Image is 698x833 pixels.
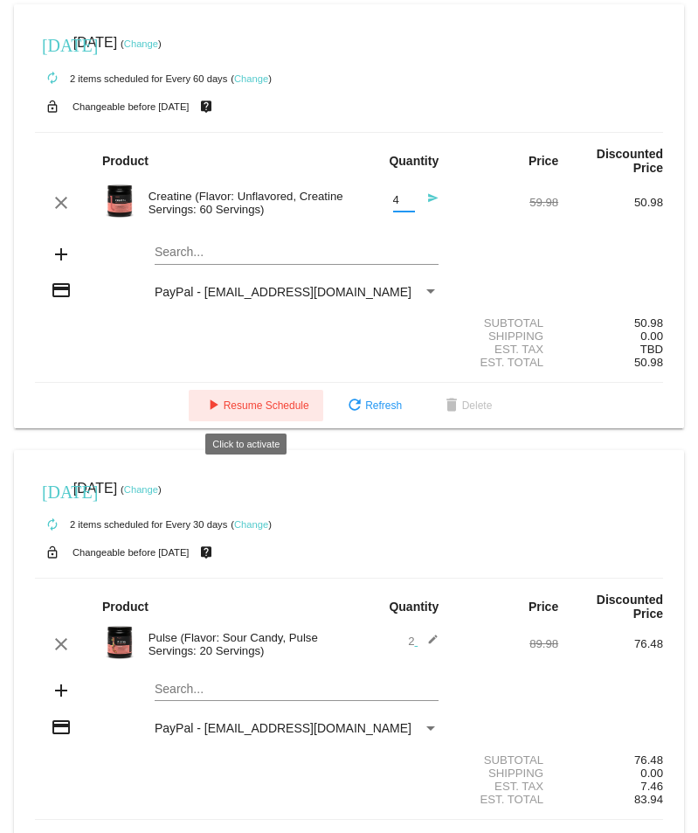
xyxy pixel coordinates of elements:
strong: Product [102,600,149,614]
button: Delete [427,390,507,421]
a: Change [234,73,268,84]
mat-select: Payment Method [155,721,439,735]
mat-icon: credit_card [51,717,72,738]
span: 83.94 [634,793,663,806]
small: ( ) [121,484,162,495]
span: 2 [408,635,439,648]
img: Image-1-Carousel-Creatine-60S-1000x1000-Transp.png [102,184,137,219]
span: 50.98 [634,356,663,369]
mat-icon: refresh [344,396,365,417]
small: ( ) [121,38,162,49]
span: PayPal - [EMAIL_ADDRESS][DOMAIN_NAME] [155,285,411,299]
div: Creatine (Flavor: Unflavored, Creatine Servings: 60 Servings) [140,190,349,216]
strong: Quantity [389,600,439,614]
a: Change [234,519,268,530]
mat-icon: [DATE] [42,480,63,501]
div: Est. Total [453,793,558,806]
mat-icon: add [51,244,72,265]
a: Change [124,484,158,495]
span: Delete [441,399,493,412]
input: Search... [155,683,439,697]
div: 50.98 [558,196,663,209]
div: Est. Total [453,356,558,369]
small: 2 items scheduled for Every 60 days [35,73,227,84]
div: 59.98 [453,196,558,209]
input: Search... [155,246,439,260]
div: 76.48 [558,753,663,767]
div: 76.48 [558,637,663,650]
mat-icon: add [51,680,72,701]
small: Changeable before [DATE] [73,101,190,112]
img: Image-1-Carousel-Pulse-20S-Sour-Candy-Transp.png [102,625,137,660]
div: Pulse (Flavor: Sour Candy, Pulse Servings: 20 Servings) [140,631,349,657]
mat-icon: clear [51,634,72,655]
mat-icon: delete [441,396,462,417]
mat-icon: play_arrow [203,396,224,417]
button: Refresh [330,390,416,421]
small: Changeable before [DATE] [73,547,190,558]
div: Subtotal [453,753,558,767]
button: Resume Schedule [189,390,323,421]
div: 89.98 [453,637,558,650]
mat-icon: lock_open [42,541,63,564]
div: Shipping [453,767,558,780]
mat-icon: live_help [196,541,217,564]
strong: Price [529,600,558,614]
div: 50.98 [558,316,663,330]
span: 0.00 [640,767,663,780]
mat-icon: send [418,192,439,213]
mat-icon: live_help [196,95,217,118]
small: ( ) [231,519,272,530]
span: 7.46 [640,780,663,793]
span: 0.00 [640,330,663,343]
div: Est. Tax [453,780,558,793]
span: Resume Schedule [203,399,309,412]
mat-icon: lock_open [42,95,63,118]
mat-icon: [DATE] [42,33,63,54]
mat-icon: autorenew [42,68,63,89]
mat-icon: autorenew [42,515,63,536]
input: Quantity [393,194,415,207]
mat-select: Payment Method [155,285,439,299]
mat-icon: edit [418,634,439,655]
strong: Price [529,154,558,168]
div: Subtotal [453,316,558,330]
span: TBD [640,343,663,356]
span: PayPal - [EMAIL_ADDRESS][DOMAIN_NAME] [155,721,411,735]
small: 2 items scheduled for Every 30 days [35,519,227,530]
span: Refresh [344,399,402,412]
mat-icon: credit_card [51,280,72,301]
strong: Quantity [389,154,439,168]
strong: Discounted Price [597,147,663,175]
strong: Product [102,154,149,168]
small: ( ) [231,73,272,84]
div: Est. Tax [453,343,558,356]
a: Change [124,38,158,49]
strong: Discounted Price [597,593,663,621]
mat-icon: clear [51,192,72,213]
div: Shipping [453,330,558,343]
